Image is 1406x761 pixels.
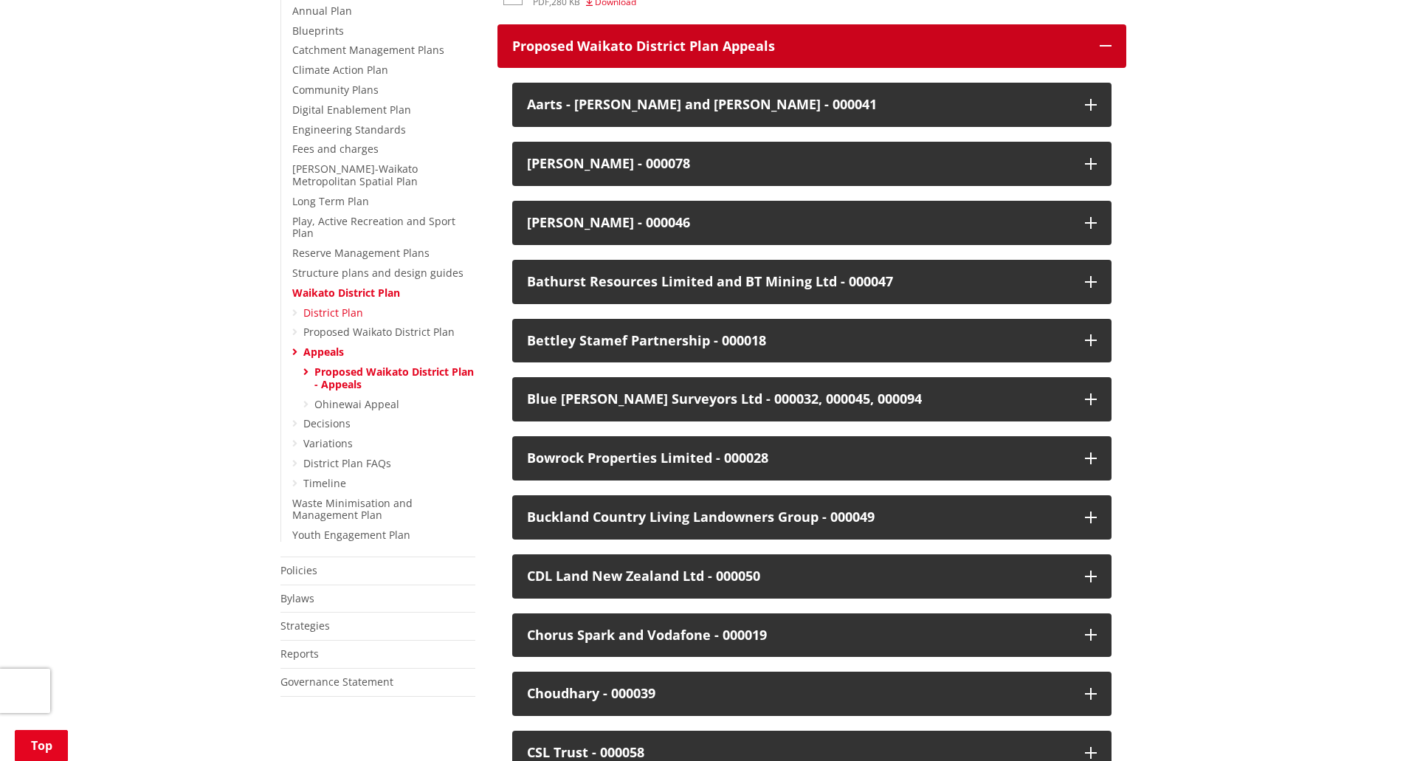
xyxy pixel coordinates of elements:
button: CDL Land New Zealand Ltd - 000050 [512,554,1112,599]
div: Bathurst Resources Limited and BT Mining Ltd - 000047 [527,275,1070,289]
a: Variations [303,436,353,450]
a: Engineering Standards [292,123,406,137]
a: Waikato District Plan [292,286,400,300]
div: Blue [PERSON_NAME] Surveyors Ltd - 000032, 000045, 000094 [527,392,1070,407]
a: Climate Action Plan [292,63,388,77]
div: Aarts - [PERSON_NAME] and [PERSON_NAME] - 000041 [527,97,1070,112]
button: Chorus Spark and Vodafone - 000019 [512,613,1112,658]
button: Bowrock Properties Limited - 000028 [512,436,1112,481]
button: [PERSON_NAME] - 000078 [512,142,1112,186]
a: Top [15,730,68,761]
a: Long Term Plan [292,194,369,208]
iframe: Messenger Launcher [1338,699,1391,752]
div: Chorus Spark and Vodafone - 000019 [527,628,1070,643]
div: Buckland Country Living Landowners Group - 000049 [527,510,1070,525]
a: Policies [280,563,317,577]
a: District Plan FAQs [303,456,391,470]
a: Youth Engagement Plan [292,528,410,542]
a: Proposed Waikato District Plan - Appeals [314,365,474,391]
a: Digital Enablement Plan [292,103,411,117]
a: Waste Minimisation and Management Plan [292,496,413,523]
a: Annual Plan [292,4,352,18]
button: Choudhary - 000039 [512,672,1112,716]
a: Reserve Management Plans [292,246,430,260]
button: Buckland Country Living Landowners Group - 000049 [512,495,1112,540]
a: Structure plans and design guides [292,266,464,280]
a: Governance Statement [280,675,393,689]
a: Appeals [303,345,344,359]
div: Choudhary - 000039 [527,686,1070,701]
div: [PERSON_NAME] - 000046 [527,216,1070,230]
button: Aarts - [PERSON_NAME] and [PERSON_NAME] - 000041 [512,83,1112,127]
a: Ohinewai Appeal [314,397,399,411]
button: [PERSON_NAME] - 000046 [512,201,1112,245]
a: Fees and charges [292,142,379,156]
button: Bettley Stamef Partnership - 000018 [512,319,1112,363]
div: CSL Trust - 000058 [527,745,1070,760]
a: District Plan [303,306,363,320]
div: Bettley Stamef Partnership - 000018 [527,334,1070,348]
p: Proposed Waikato District Plan Appeals [512,39,1085,54]
div: [PERSON_NAME] - 000078 [527,156,1070,171]
div: CDL Land New Zealand Ltd - 000050 [527,569,1070,584]
a: [PERSON_NAME]-Waikato Metropolitan Spatial Plan [292,162,418,188]
a: Reports [280,647,319,661]
button: Blue [PERSON_NAME] Surveyors Ltd - 000032, 000045, 000094 [512,377,1112,421]
a: Blueprints [292,24,344,38]
a: Proposed Waikato District Plan [303,325,455,339]
div: Bowrock Properties Limited - 000028 [527,451,1070,466]
button: Bathurst Resources Limited and BT Mining Ltd - 000047 [512,260,1112,304]
button: Proposed Waikato District Plan Appeals [497,24,1126,69]
a: Decisions [303,416,351,430]
a: Play, Active Recreation and Sport Plan [292,214,455,241]
a: Strategies [280,619,330,633]
a: Bylaws [280,591,314,605]
a: Catchment Management Plans [292,43,444,57]
a: Timeline [303,476,346,490]
a: Community Plans [292,83,379,97]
